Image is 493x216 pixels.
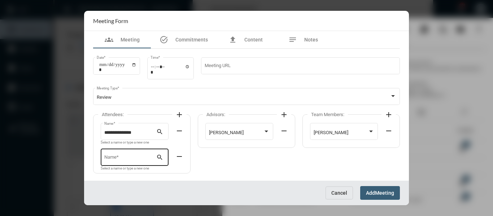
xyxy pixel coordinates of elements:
[156,128,165,137] mat-icon: search
[175,127,184,135] mat-icon: remove
[105,35,113,44] mat-icon: groups
[160,35,168,44] mat-icon: task_alt
[93,17,128,24] h2: Meeting Form
[175,152,184,161] mat-icon: remove
[280,127,288,135] mat-icon: remove
[314,130,348,135] span: [PERSON_NAME]
[121,37,140,43] span: Meeting
[244,37,263,43] span: Content
[175,37,208,43] span: Commitments
[203,112,229,117] label: Advisors:
[280,110,288,119] mat-icon: add
[384,110,393,119] mat-icon: add
[98,112,127,117] label: Attendees:
[156,154,165,162] mat-icon: search
[331,190,347,196] span: Cancel
[307,112,348,117] label: Team Members:
[360,186,400,199] button: AddMeeting
[326,186,353,199] button: Cancel
[101,141,149,145] mat-hint: Select a name or type a new one
[375,190,394,196] span: Meeting
[228,35,237,44] mat-icon: file_upload
[304,37,318,43] span: Notes
[175,110,184,119] mat-icon: add
[384,127,393,135] mat-icon: remove
[209,130,244,135] span: [PERSON_NAME]
[101,167,149,171] mat-hint: Select a name or type a new one
[288,35,297,44] mat-icon: notes
[97,94,112,100] span: Review
[366,190,375,196] span: Add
